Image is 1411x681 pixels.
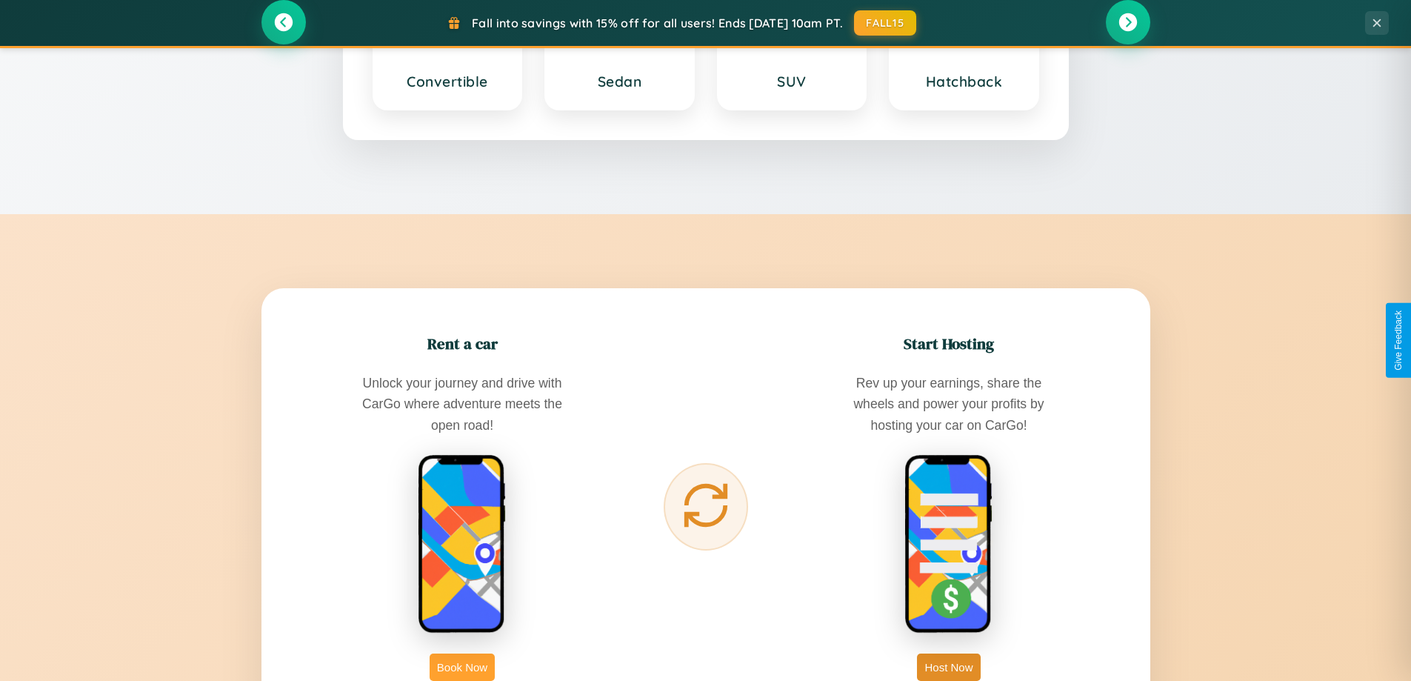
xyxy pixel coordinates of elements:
[854,10,916,36] button: FALL15
[904,454,993,635] img: host phone
[905,73,1023,90] h3: Hatchback
[427,333,498,354] h2: Rent a car
[389,73,507,90] h3: Convertible
[472,16,843,30] span: Fall into savings with 15% off for all users! Ends [DATE] 10am PT.
[561,73,678,90] h3: Sedan
[733,73,851,90] h3: SUV
[418,454,507,635] img: rent phone
[351,373,573,435] p: Unlock your journey and drive with CarGo where adventure meets the open road!
[430,654,495,681] button: Book Now
[904,333,994,354] h2: Start Hosting
[917,654,980,681] button: Host Now
[838,373,1060,435] p: Rev up your earnings, share the wheels and power your profits by hosting your car on CarGo!
[1393,310,1404,371] div: Give Feedback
